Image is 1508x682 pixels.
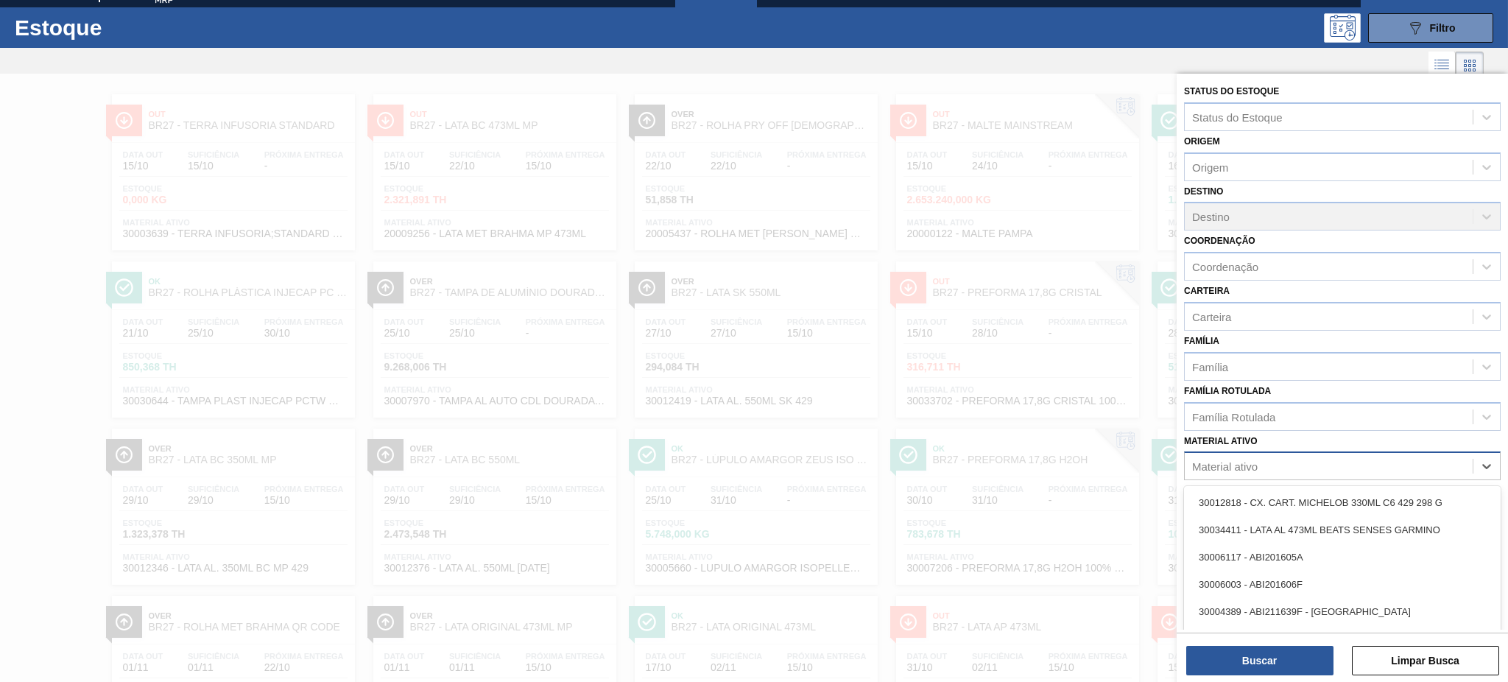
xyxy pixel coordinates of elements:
[1184,236,1255,246] label: Coordenação
[1428,52,1456,80] div: Visão em Lista
[1192,310,1231,323] div: Carteira
[1184,544,1501,571] div: 30006117 - ABI201605A
[1184,571,1501,598] div: 30006003 - ABI201606F
[1324,13,1361,43] div: Pogramando: nenhum usuário selecionado
[1184,489,1501,516] div: 30012818 - CX. CART. MICHELOB 330ML C6 429 298 G
[1192,110,1283,123] div: Status do Estoque
[1192,261,1258,273] div: Coordenação
[1184,286,1230,296] label: Carteira
[1184,86,1279,96] label: Status do Estoque
[1184,598,1501,625] div: 30004389 - ABI211639F - [GEOGRAPHIC_DATA]
[1192,410,1275,423] div: Família Rotulada
[15,19,237,36] h1: Estoque
[1184,336,1219,346] label: Família
[1430,22,1456,34] span: Filtro
[1192,161,1228,173] div: Origem
[1192,460,1258,473] div: Material ativo
[1184,625,1501,653] div: 30018245 - ABI231655F
[1184,136,1220,147] label: Origem
[1184,386,1271,396] label: Família Rotulada
[1368,13,1493,43] button: Filtro
[1456,52,1484,80] div: Visão em Cards
[1192,360,1228,373] div: Família
[1184,516,1501,544] div: 30034411 - LATA AL 473ML BEATS SENSES GARMINO
[1184,186,1223,197] label: Destino
[1184,436,1258,446] label: Material ativo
